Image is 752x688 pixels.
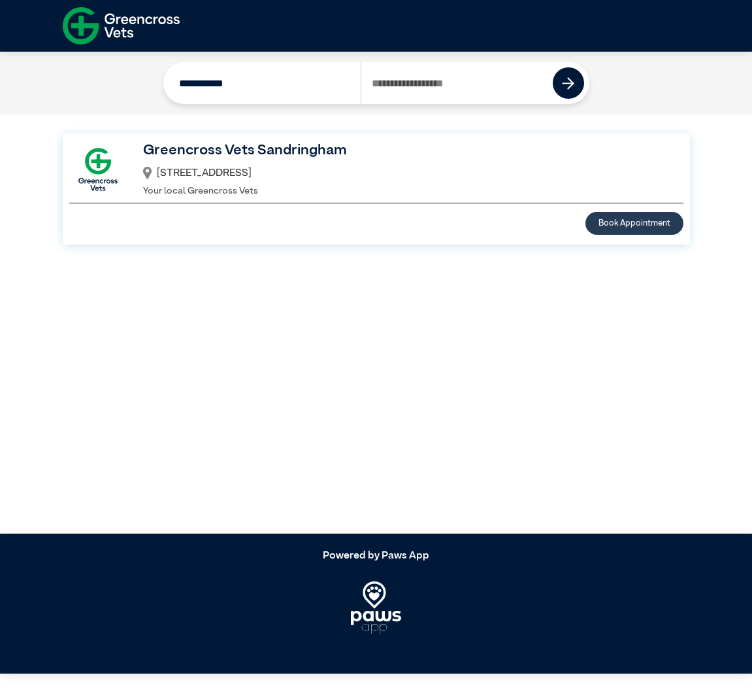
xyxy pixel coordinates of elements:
[585,212,683,235] button: Book Appointment
[63,550,690,562] h5: Powered by Paws App
[143,140,666,162] h3: Greencross Vets Sandringham
[63,3,180,48] img: f-logo
[562,77,574,90] img: icon-right
[69,141,127,198] img: GX-Square.png
[169,62,361,104] input: Search by Clinic Name
[361,62,553,104] input: Search by Postcode
[351,581,401,634] img: PawsApp
[143,184,666,199] p: Your local Greencross Vets
[143,162,666,184] div: [STREET_ADDRESS]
